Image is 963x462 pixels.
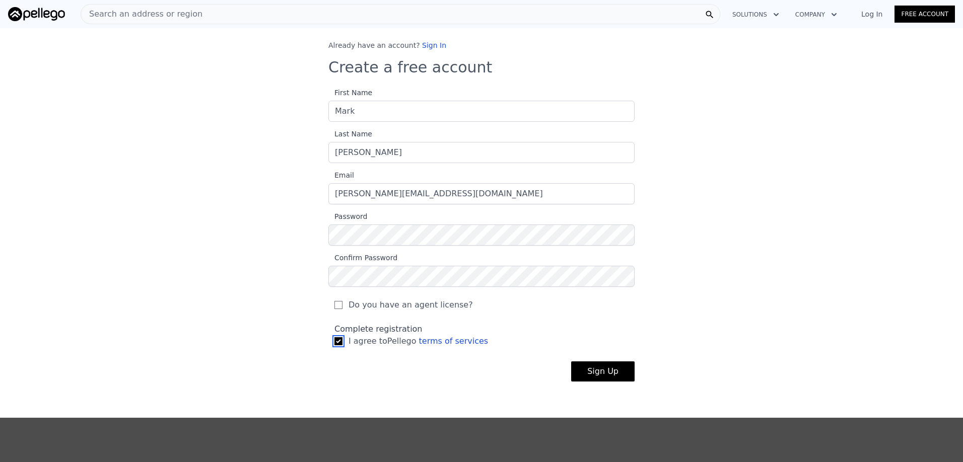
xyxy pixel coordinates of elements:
[419,336,489,346] a: terms of services
[328,183,635,204] input: Email
[334,301,342,309] input: Do you have an agent license?
[334,324,423,334] span: Complete registration
[81,8,202,20] span: Search an address or region
[328,40,635,50] div: Already have an account?
[328,142,635,163] input: Last Name
[895,6,955,23] a: Free Account
[349,335,488,347] span: I agree to Pellego
[328,171,354,179] span: Email
[8,7,65,21] img: Pellego
[328,266,635,287] input: Confirm Password
[349,299,473,311] span: Do you have an agent license?
[328,58,635,76] h3: Create a free account
[422,41,446,49] a: Sign In
[334,337,342,345] input: I agree toPellego terms of services
[787,6,845,24] button: Company
[571,361,635,381] button: Sign Up
[328,212,367,220] span: Password
[328,130,372,138] span: Last Name
[849,9,895,19] a: Log In
[328,254,397,262] span: Confirm Password
[328,224,635,246] input: Password
[724,6,787,24] button: Solutions
[328,89,372,97] span: First Name
[328,101,635,122] input: First Name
